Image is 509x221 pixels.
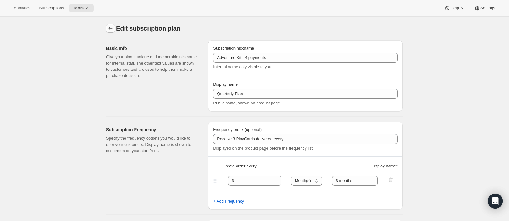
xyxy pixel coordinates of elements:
[332,176,378,186] input: 1 month
[116,25,180,32] span: Edit subscription plan
[106,127,198,133] h2: Subscription Frequency
[209,196,248,206] button: + Add Frequency
[470,4,499,12] button: Settings
[440,4,469,12] button: Help
[488,194,503,209] div: Open Intercom Messenger
[213,82,238,87] span: Display name
[69,4,94,12] button: Tools
[213,101,280,105] span: Public name, shown on product page
[371,163,398,169] span: Display name *
[35,4,68,12] button: Subscriptions
[213,53,398,63] input: Subscribe & Save
[213,46,254,50] span: Subscription nickname
[106,135,198,154] p: Specify the frequency options you would like to offer your customers. Display name is shown to cu...
[480,6,495,11] span: Settings
[213,198,244,204] span: + Add Frequency
[213,89,398,99] input: Subscribe & Save
[106,54,198,79] p: Give your plan a unique and memorable nickname for internal staff. The other text values are show...
[10,4,34,12] button: Analytics
[213,146,313,151] span: Displayed on the product page before the frequency list
[14,6,30,11] span: Analytics
[39,6,64,11] span: Subscriptions
[106,24,115,33] button: Subscription plans
[450,6,459,11] span: Help
[106,45,198,51] h2: Basic Info
[213,65,271,69] span: Internal name only visible to you
[73,6,84,11] span: Tools
[223,163,256,169] span: Create order every
[213,134,398,144] input: Deliver every
[213,127,262,132] span: Frequency prefix (optional)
